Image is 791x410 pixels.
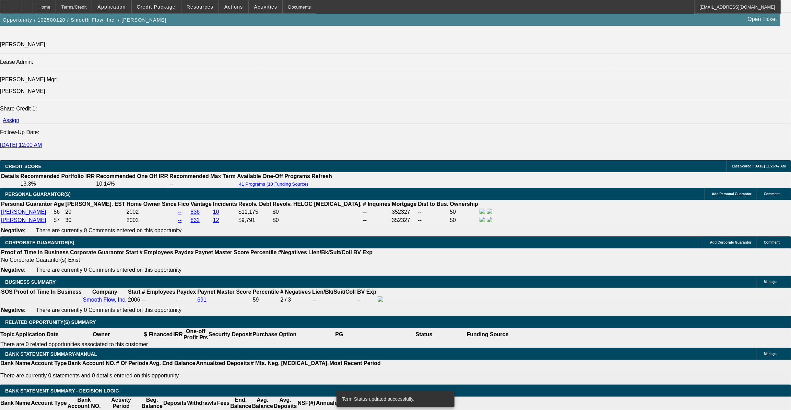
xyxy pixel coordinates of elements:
b: # Inquiries [363,201,390,207]
th: PG [297,328,381,341]
b: Revolv. HELOC [MEDICAL_DATA]. [273,201,362,207]
td: -- [363,208,391,216]
b: Lien/Bk/Suit/Coll [312,289,356,295]
span: There are currently 0 Comments entered on this opportunity [36,307,181,313]
b: #Negatives [278,249,307,255]
td: 2006 [128,296,141,304]
td: 352327 [392,216,417,224]
a: -- [178,209,182,215]
td: 50 [449,216,479,224]
th: Avg. Deposits [273,397,297,410]
th: Beg. Balance [141,397,163,410]
span: There are currently 0 Comments entered on this opportunity [36,227,181,233]
th: Deposits [163,397,187,410]
span: Comment [764,241,780,244]
b: Ownership [450,201,478,207]
th: Funding Source [467,328,509,341]
th: End. Balance [230,397,251,410]
span: Application [97,4,126,10]
span: Manage [764,352,777,356]
th: One-off Profit Pts [183,328,208,341]
th: Proof of Time In Business [1,249,69,256]
th: Owner [59,328,144,341]
th: Activity Period [101,397,141,410]
th: Proof of Time In Business [14,289,82,295]
th: Available One-Off Programs [237,173,311,180]
td: $0 [272,216,362,224]
span: Credit Package [137,4,176,10]
span: PERSONAL GUARANTOR(S) [5,191,71,197]
td: 29 [65,208,126,216]
span: Resources [187,4,213,10]
b: Fico [178,201,189,207]
b: Personal Guarantor [1,201,52,207]
a: 10 [213,209,219,215]
div: 59 [253,297,279,303]
span: CREDIT SCORE [5,164,42,169]
button: Credit Package [132,0,181,13]
span: BANK STATEMENT SUMMARY-MANUAL [5,351,97,357]
span: Bank Statement Summary - Decision Logic [5,388,119,394]
b: BV Exp [353,249,373,255]
td: 10.14% [96,180,168,187]
td: $9,791 [238,216,272,224]
p: There are currently 0 statements and 0 details entered on this opportunity [0,373,381,379]
b: Corporate Guarantor [70,249,124,255]
b: Paydex [175,249,194,255]
th: Most Recent Period [329,360,381,367]
img: linkedin-icon.png [487,209,492,214]
img: facebook-icon.png [480,209,485,214]
b: Age [54,201,64,207]
b: Negative: [1,307,26,313]
span: Actions [224,4,243,10]
img: linkedin-icon.png [487,217,492,222]
th: Annualized Deposits [196,360,250,367]
span: Manage [764,280,777,284]
b: # Employees [140,249,173,255]
td: -- [418,216,449,224]
a: -- [178,217,182,223]
img: facebook-icon.png [378,296,383,302]
b: Dist to Bus. [418,201,449,207]
th: Security Deposit [208,328,252,341]
a: 691 [197,297,206,303]
b: Mortgage [392,201,417,207]
td: No Corporate Guarantor(s) Exist [1,257,376,263]
th: SOS [1,289,13,295]
a: 12 [213,217,219,223]
th: NSF(#) [297,397,316,410]
th: # Of Periods [116,360,149,367]
span: BUSINESS SUMMARY [5,279,56,285]
td: 56 [53,208,64,216]
a: Open Ticket [745,13,780,25]
div: 2 / 3 [280,297,311,303]
td: -- [363,216,391,224]
th: Account Type [31,397,67,410]
th: Account Type [31,360,67,367]
td: 57 [53,216,64,224]
span: Opportunity / 102500120 / Smooth Flow, Inc. / [PERSON_NAME] [3,17,167,23]
span: Last Scored: [DATE] 11:26:47 AM [732,164,786,168]
span: 2002 [127,209,139,215]
span: CORPORATE GUARANTOR(S) [5,240,74,245]
b: Paydex [177,289,196,295]
th: Bank Account NO. [67,397,101,410]
th: Recommended Portfolio IRR [20,173,95,180]
span: Comment [764,192,780,196]
b: # Employees [142,289,176,295]
td: 13.3% [20,180,95,187]
td: -- [357,296,377,304]
td: $11,175 [238,208,272,216]
b: Paynet Master Score [195,249,249,255]
td: -- [418,208,449,216]
th: Details [1,173,19,180]
th: $ Financed [144,328,173,341]
b: Negative: [1,267,26,273]
td: -- [176,296,196,304]
b: BV Exp [357,289,376,295]
th: Refresh [311,173,332,180]
th: Avg. Balance [252,397,273,410]
td: -- [312,296,356,304]
td: 352327 [392,208,417,216]
a: Assign [3,117,19,123]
